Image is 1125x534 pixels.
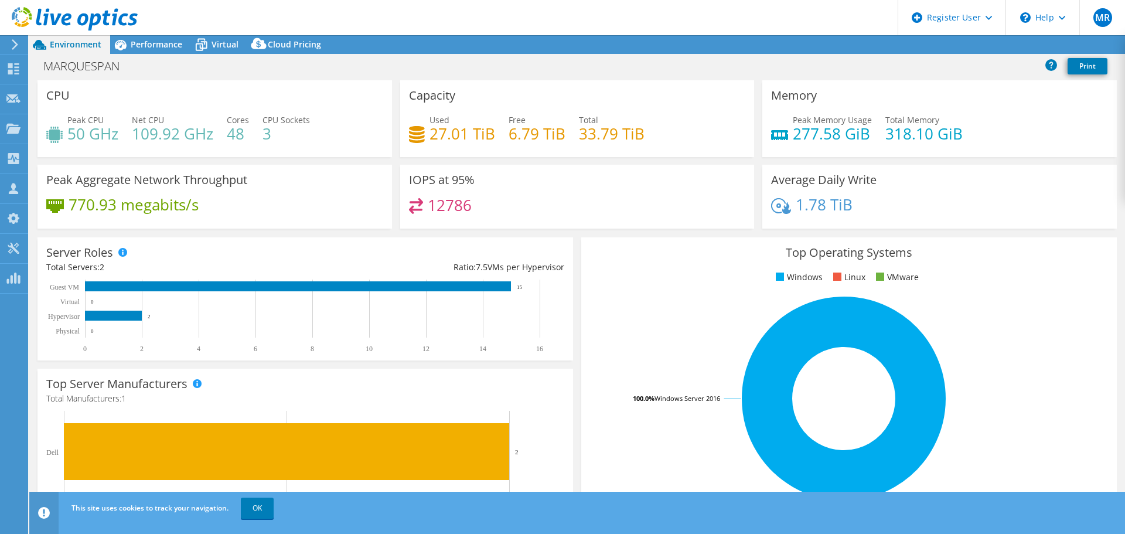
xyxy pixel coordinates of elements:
h4: 27.01 TiB [429,127,495,140]
li: Linux [830,271,865,284]
h3: Capacity [409,89,455,102]
h4: 1.78 TiB [796,198,853,211]
text: 10 [366,345,373,353]
h4: 50 GHz [67,127,118,140]
span: Cores [227,114,249,125]
h4: 3 [262,127,310,140]
div: Ratio: VMs per Hypervisor [305,261,564,274]
h4: 318.10 GiB [885,127,963,140]
span: Environment [50,39,101,50]
span: Total [579,114,598,125]
text: 8 [311,345,314,353]
span: Cloud Pricing [268,39,321,50]
span: Performance [131,39,182,50]
h4: 109.92 GHz [132,127,213,140]
text: 0 [91,299,94,305]
h3: IOPS at 95% [409,174,475,186]
tspan: 100.0% [633,394,654,403]
h4: 6.79 TiB [509,127,565,140]
text: 0 [83,345,87,353]
h3: Peak Aggregate Network Throughput [46,174,247,186]
text: 0 [91,328,94,334]
text: Physical [56,327,80,335]
text: 16 [536,345,543,353]
tspan: Windows Server 2016 [654,394,720,403]
h3: Top Server Manufacturers [46,377,187,390]
span: Peak CPU [67,114,104,125]
span: Free [509,114,526,125]
text: 4 [197,345,200,353]
h3: Top Operating Systems [590,246,1108,259]
span: MR [1093,8,1112,27]
span: 2 [100,261,104,273]
div: Total Servers: [46,261,305,274]
span: 1 [121,393,126,404]
h4: 770.93 megabits/s [69,198,199,211]
text: Guest VM [50,283,79,291]
h3: Average Daily Write [771,174,877,186]
a: OK [241,498,274,519]
h1: MARQUESPAN [38,60,138,73]
span: Used [429,114,449,125]
li: VMware [873,271,919,284]
span: Total Memory [885,114,939,125]
span: This site uses cookies to track your navigation. [71,503,229,513]
span: 7.5 [476,261,487,273]
h3: Server Roles [46,246,113,259]
span: Net CPU [132,114,164,125]
text: Dell [46,448,59,457]
h4: 277.58 GiB [793,127,872,140]
span: Virtual [212,39,238,50]
text: 2 [140,345,144,353]
h4: 48 [227,127,249,140]
text: Virtual [60,298,80,306]
text: 15 [517,284,523,290]
svg: \n [1020,12,1031,23]
text: 6 [254,345,257,353]
a: Print [1068,58,1107,74]
h4: 33.79 TiB [579,127,645,140]
h4: 12786 [428,199,472,212]
h4: Total Manufacturers: [46,392,564,405]
h3: CPU [46,89,70,102]
h3: Memory [771,89,817,102]
text: Hypervisor [48,312,80,321]
li: Windows [773,271,823,284]
span: CPU Sockets [262,114,310,125]
text: 12 [422,345,429,353]
text: 14 [479,345,486,353]
text: 2 [148,314,151,319]
span: Peak Memory Usage [793,114,872,125]
text: 2 [515,448,519,455]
